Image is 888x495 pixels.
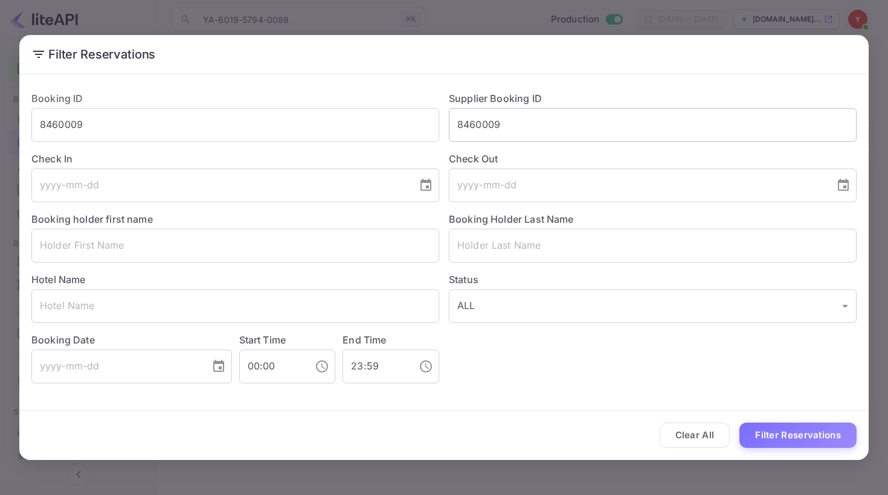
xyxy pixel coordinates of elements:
[31,350,202,383] input: yyyy-mm-dd
[449,289,857,323] div: ALL
[31,229,439,263] input: Holder First Name
[449,213,574,225] label: Booking Holder Last Name
[449,108,857,142] input: Supplier Booking ID
[414,354,438,378] button: Choose time, selected time is 11:59 PM
[660,423,730,449] button: Clear All
[414,173,438,197] button: Choose date
[31,152,439,166] label: Check In
[449,152,857,166] label: Check Out
[343,350,409,383] input: hh:mm
[239,334,286,346] label: Start Time
[310,354,334,378] button: Choose time, selected time is 12:00 AM
[19,35,869,74] h2: Filter Reservations
[449,272,857,287] label: Status
[31,333,232,347] label: Booking Date
[31,168,409,202] input: yyyy-mm-dd
[343,334,386,346] label: End Time
[739,423,857,449] button: Filter Reservations
[31,108,439,142] input: Booking ID
[449,229,857,263] input: Holder Last Name
[31,273,86,286] label: Hotel Name
[449,92,542,104] label: Supplier Booking ID
[31,213,153,225] label: Booking holder first name
[31,289,439,323] input: Hotel Name
[449,168,826,202] input: yyyy-mm-dd
[239,350,306,383] input: hh:mm
[831,173,855,197] button: Choose date
[207,354,231,378] button: Choose date
[31,92,83,104] label: Booking ID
